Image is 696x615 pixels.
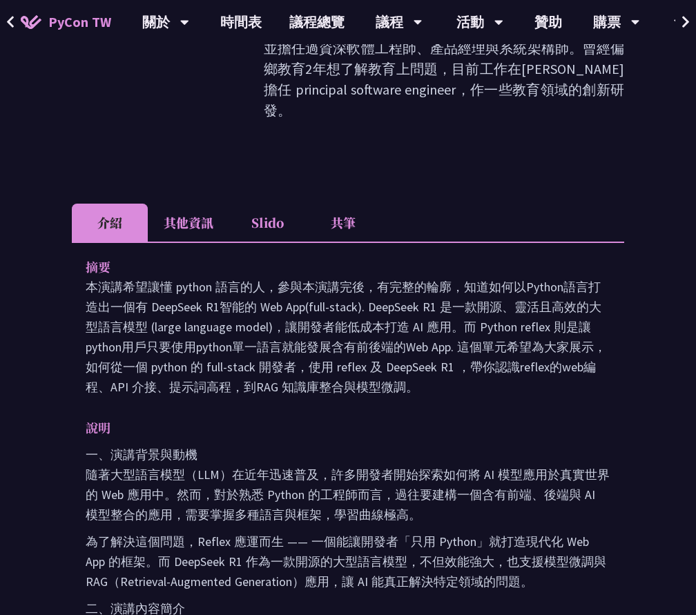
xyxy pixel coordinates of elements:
[86,418,583,438] p: 說明
[86,531,610,592] p: 為了解決這個問題，Reflex 應運而生 —— 一個能讓開發者「只用 Python」就打造現代化 Web App 的框架。而 DeepSeek R1 作為一款開源的大型語言模型，不但效能強大，也...
[86,277,610,397] p: 本演講希望讓懂 python 語言的人，參與本演講完後，有完整的輪廓，知道如何以Python語言打造出一個有 DeepSeek R1智能的 Web App(full-stack). DeepSe...
[229,204,305,242] li: Slido
[21,15,41,29] img: Home icon of PyCon TW 2025
[7,5,125,39] a: PyCon TW
[305,204,381,242] li: 共筆
[48,12,111,32] span: PyCon TW
[86,257,583,277] p: 摘要
[86,445,610,525] p: 一、演講背景與動機 隨著大型語言模型（LLM）在近年迅速普及，許多開發者開始探索如何將 AI 模型應用於真實世界的 Web 應用中。然而，對於熟悉 Python 的工程師而言，過往要建構一個含有...
[72,204,148,242] li: 介紹
[148,204,229,242] li: 其他資訊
